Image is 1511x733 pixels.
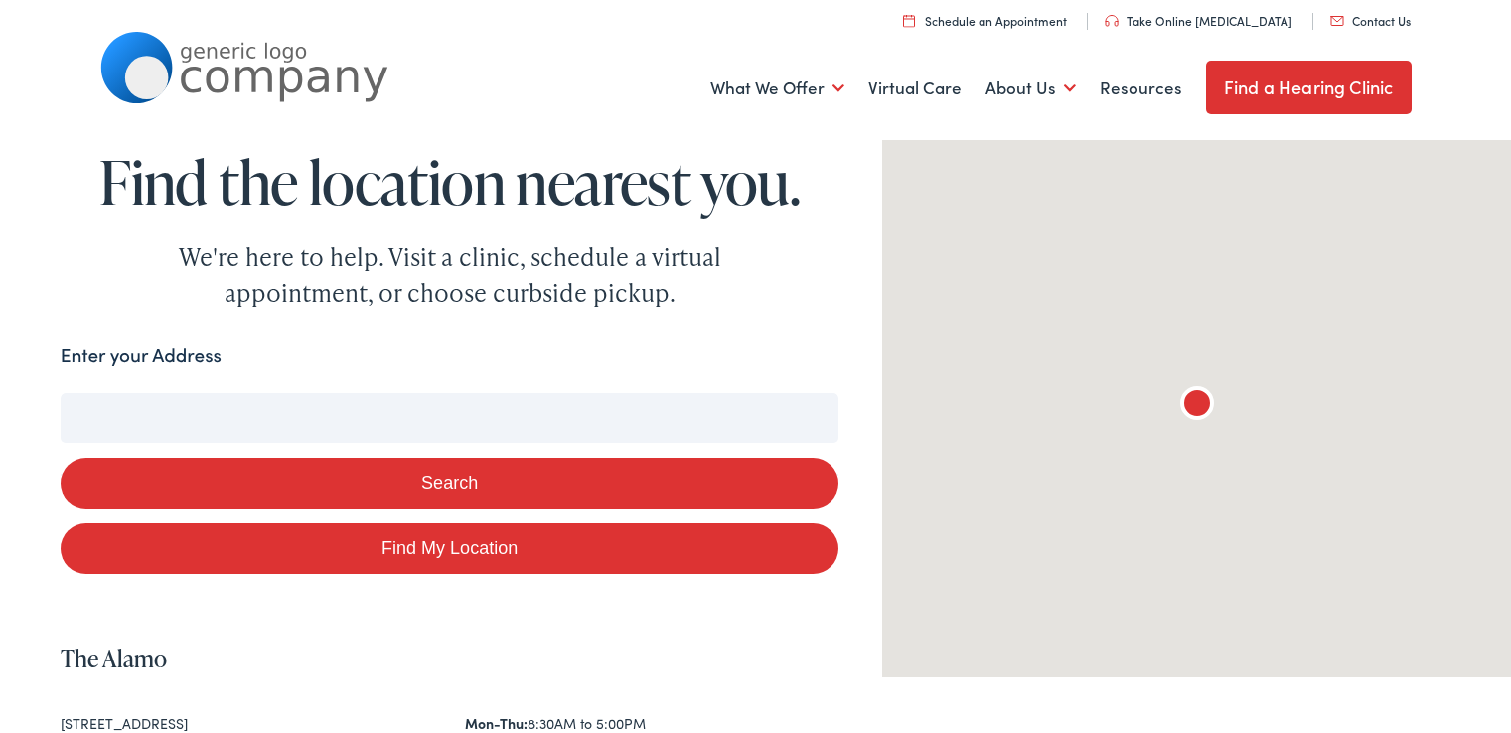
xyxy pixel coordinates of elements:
div: We're here to help. Visit a clinic, schedule a virtual appointment, or choose curbside pickup. [132,239,768,311]
img: utility icon [1105,15,1119,27]
h1: Find the location nearest you. [61,149,839,215]
a: Take Online [MEDICAL_DATA] [1105,12,1292,29]
button: Search [61,458,839,509]
a: Schedule an Appointment [903,12,1067,29]
input: Enter your address or zip code [61,393,839,443]
a: Find a Hearing Clinic [1206,61,1412,114]
strong: Mon-Thu: [465,713,528,733]
img: utility icon [903,14,915,27]
div: The Alamo [1173,382,1221,430]
a: What We Offer [710,52,844,125]
label: Enter your Address [61,341,222,369]
a: About Us [985,52,1076,125]
a: Contact Us [1330,12,1411,29]
img: utility icon [1330,16,1344,26]
a: Resources [1100,52,1182,125]
a: The Alamo [61,642,167,674]
a: Virtual Care [868,52,962,125]
a: Find My Location [61,523,839,574]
